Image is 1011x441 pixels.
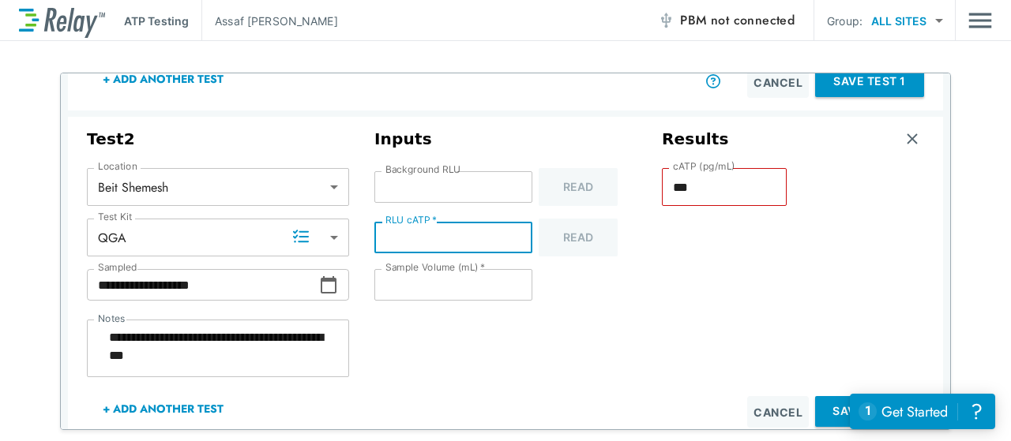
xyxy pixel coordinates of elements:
h3: Results [662,129,729,149]
p: Assaf [PERSON_NAME] [215,13,338,29]
input: Choose date, selected date is Aug 24, 2025 [87,269,319,301]
iframe: Resource center [850,394,995,429]
h3: Test 2 [87,129,349,149]
button: + Add Another Test [87,390,239,428]
button: Main menu [968,6,992,36]
label: Background RLU [385,164,460,175]
label: RLU cATP [385,215,437,226]
img: Drawer Icon [968,6,992,36]
label: Test Kit [98,211,133,222]
button: Cancel [747,66,809,98]
label: Notes [98,313,125,324]
label: Sample Volume (mL) [385,262,485,273]
button: + Add Another Test [87,60,239,98]
button: PBM not connected [652,5,801,36]
img: Offline Icon [658,13,674,28]
button: Cancel [747,396,809,428]
label: cATP (pg/mL) [673,161,735,172]
p: Group: [827,13,863,29]
label: Sampled [98,262,137,273]
button: Save Test 2 [815,396,924,427]
button: Save Test 1 [815,66,924,97]
img: LuminUltra Relay [19,4,105,38]
p: ATP Testing [124,13,189,29]
label: Location [98,161,137,172]
h3: Inputs [374,129,637,149]
span: PBM [680,9,795,32]
span: not connected [711,11,795,29]
div: Beit Shemesh [87,171,349,203]
img: Remove [904,131,920,147]
div: QGA [87,222,349,253]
